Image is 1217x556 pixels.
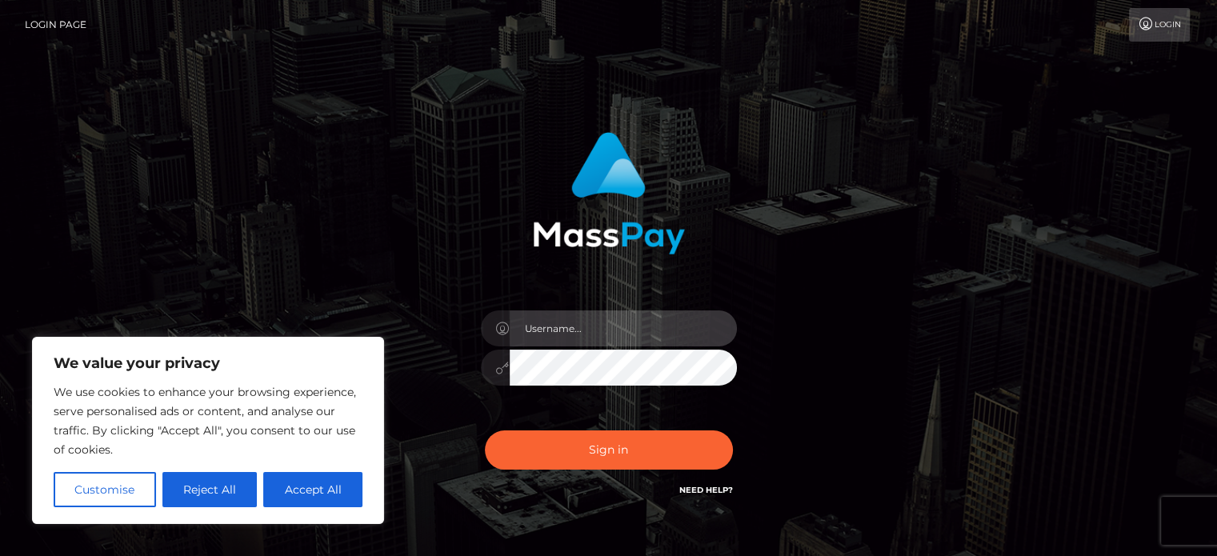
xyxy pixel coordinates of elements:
[1129,8,1190,42] a: Login
[54,354,362,373] p: We value your privacy
[510,310,737,346] input: Username...
[32,337,384,524] div: We value your privacy
[679,485,733,495] a: Need Help?
[162,472,258,507] button: Reject All
[54,472,156,507] button: Customise
[263,472,362,507] button: Accept All
[485,430,733,470] button: Sign in
[54,382,362,459] p: We use cookies to enhance your browsing experience, serve personalised ads or content, and analys...
[25,8,86,42] a: Login Page
[533,132,685,254] img: MassPay Login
